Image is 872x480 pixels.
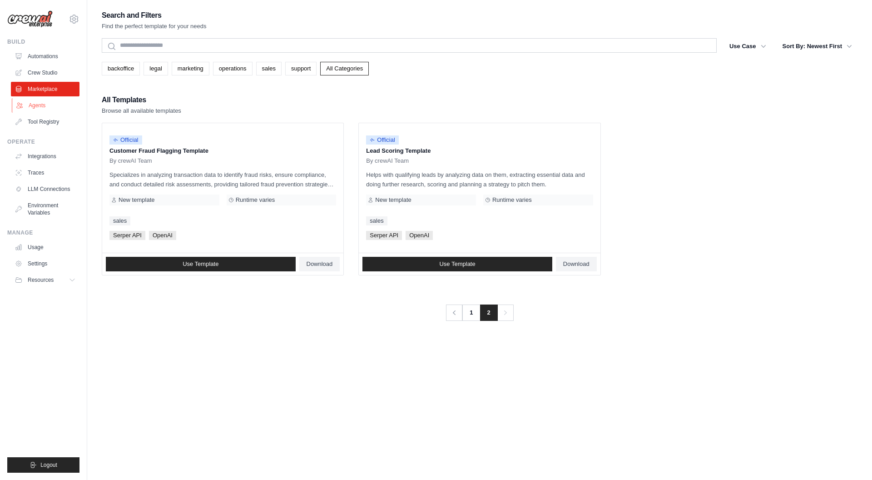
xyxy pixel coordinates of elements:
[11,65,79,80] a: Crew Studio
[480,305,498,321] span: 2
[777,38,857,55] button: Sort By: Newest First
[406,231,433,240] span: OpenAI
[7,229,79,236] div: Manage
[556,257,597,271] a: Download
[11,165,79,180] a: Traces
[299,257,340,271] a: Download
[307,260,333,268] span: Download
[11,256,79,271] a: Settings
[109,231,145,240] span: Serper API
[109,170,336,189] p: Specializes in analyzing transaction data to identify fraud risks, ensure compliance, and conduct...
[102,62,140,75] a: backoffice
[285,62,317,75] a: support
[102,9,207,22] h2: Search and Filters
[236,196,275,204] span: Runtime varies
[7,10,53,28] img: Logo
[109,135,142,145] span: Official
[102,94,181,106] h2: All Templates
[11,182,79,196] a: LLM Connections
[439,260,475,268] span: Use Template
[724,38,772,55] button: Use Case
[375,196,411,204] span: New template
[366,146,593,155] p: Lead Scoring Template
[119,196,154,204] span: New template
[462,305,480,321] a: 1
[7,38,79,45] div: Build
[12,98,80,113] a: Agents
[492,196,532,204] span: Runtime varies
[11,240,79,255] a: Usage
[149,231,176,240] span: OpenAI
[366,231,402,240] span: Serper API
[109,216,130,225] a: sales
[11,149,79,164] a: Integrations
[28,276,54,284] span: Resources
[7,457,79,473] button: Logout
[256,62,282,75] a: sales
[366,216,387,225] a: sales
[102,22,207,31] p: Find the perfect template for your needs
[11,49,79,64] a: Automations
[366,157,409,165] span: By crewAI Team
[144,62,168,75] a: legal
[102,106,181,115] p: Browse all available templates
[106,257,296,271] a: Use Template
[362,257,552,271] a: Use Template
[11,273,79,287] button: Resources
[172,62,209,75] a: marketing
[320,62,369,75] a: All Categories
[563,260,590,268] span: Download
[366,170,593,189] p: Helps with qualifying leads by analyzing data on them, extracting essential data and doing furthe...
[11,198,79,220] a: Environment Variables
[11,82,79,96] a: Marketplace
[366,135,399,145] span: Official
[7,138,79,145] div: Operate
[109,146,336,155] p: Customer Fraud Flagging Template
[446,305,513,321] nav: Pagination
[213,62,253,75] a: operations
[109,157,152,165] span: By crewAI Team
[183,260,218,268] span: Use Template
[40,461,57,469] span: Logout
[11,115,79,129] a: Tool Registry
